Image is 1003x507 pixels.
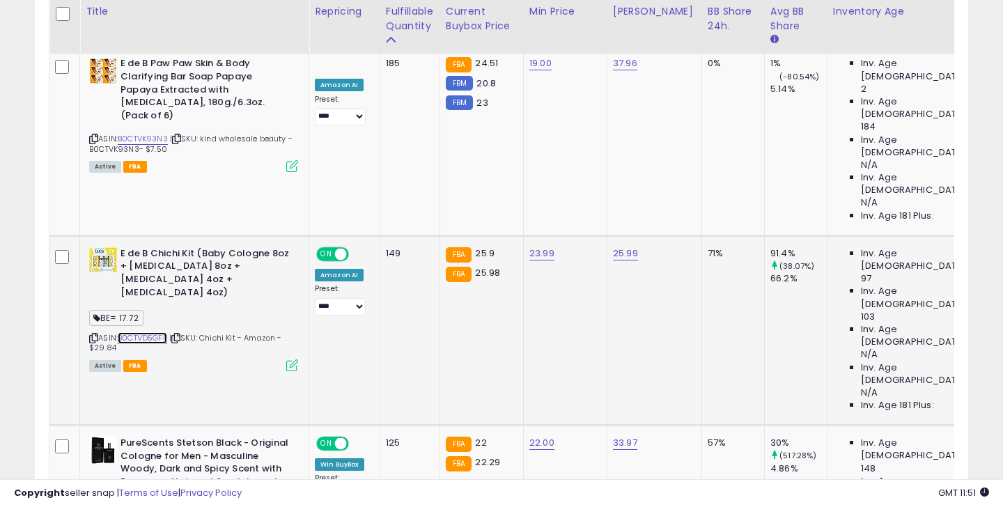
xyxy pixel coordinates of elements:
[86,4,303,19] div: Title
[861,285,988,310] span: Inv. Age [DEMOGRAPHIC_DATA]:
[446,267,472,282] small: FBA
[446,76,473,91] small: FBM
[708,437,754,449] div: 57%
[119,486,178,499] a: Terms of Use
[779,260,814,272] small: (38.07%)
[315,4,374,19] div: Repricing
[315,79,364,91] div: Amazon AI
[120,437,290,505] b: PureScents Stetson Black - Original Cologne for Men - Masculine Woody, Dark and Spicy Scent with ...
[770,57,827,70] div: 1%
[861,462,876,475] span: 148
[708,57,754,70] div: 0%
[120,57,290,125] b: E de B Paw Paw Skin & Body Clarifying Bar Soap Papaye Papaya Extracted with [MEDICAL_DATA], 180g....
[118,332,167,344] a: B0CTVD5GFF
[770,437,827,449] div: 30%
[861,159,878,171] span: N/A
[386,247,429,260] div: 149
[446,247,472,263] small: FBA
[89,57,298,171] div: ASIN:
[89,247,117,272] img: 51qqXtTXSCL._SL40_.jpg
[529,4,601,19] div: Min Price
[861,196,878,209] span: N/A
[446,4,518,33] div: Current Buybox Price
[861,399,934,412] span: Inv. Age 181 Plus:
[861,171,988,196] span: Inv. Age [DEMOGRAPHIC_DATA]-180:
[861,95,988,120] span: Inv. Age [DEMOGRAPHIC_DATA]:
[475,56,498,70] span: 24.51
[89,437,117,465] img: 41Ft-isK6wL._SL40_.jpg
[89,332,282,353] span: | SKU: Chichi Kit - Amazon - $29.84
[708,4,759,33] div: BB Share 24h.
[779,71,819,82] small: (-80.54%)
[123,161,147,173] span: FBA
[89,133,293,154] span: | SKU: kind wholesale beauty -B0CTVK93N3- $7.50
[613,56,637,70] a: 37.96
[475,455,500,469] span: 22.29
[770,462,827,475] div: 4.86%
[318,248,335,260] span: ON
[118,133,168,145] a: B0CTVK93N3
[475,436,486,449] span: 22
[861,323,988,348] span: Inv. Age [DEMOGRAPHIC_DATA]:
[613,247,638,260] a: 25.99
[476,96,488,109] span: 23
[861,120,876,133] span: 184
[529,436,554,450] a: 22.00
[938,486,989,499] span: 2025-10-9 11:51 GMT
[89,360,121,372] span: All listings currently available for purchase on Amazon
[861,437,988,462] span: Inv. Age [DEMOGRAPHIC_DATA]:
[833,4,993,19] div: Inventory Age
[89,247,298,370] div: ASIN:
[475,247,495,260] span: 25.9
[476,77,496,90] span: 20.8
[446,437,472,452] small: FBA
[89,57,117,85] img: 51WBX2N+ugL._SL40_.jpg
[861,83,866,95] span: 2
[770,33,779,46] small: Avg BB Share.
[770,83,827,95] div: 5.14%
[446,456,472,471] small: FBA
[861,247,988,272] span: Inv. Age [DEMOGRAPHIC_DATA]:
[861,387,878,399] span: N/A
[386,57,429,70] div: 185
[475,266,500,279] span: 25.98
[770,272,827,285] div: 66.2%
[315,95,369,126] div: Preset:
[779,450,816,461] small: (517.28%)
[315,269,364,281] div: Amazon AI
[89,161,121,173] span: All listings currently available for purchase on Amazon
[770,247,827,260] div: 91.4%
[446,95,473,110] small: FBM
[180,486,242,499] a: Privacy Policy
[861,134,988,159] span: Inv. Age [DEMOGRAPHIC_DATA]:
[708,247,754,260] div: 71%
[861,210,934,222] span: Inv. Age 181 Plus:
[613,4,696,19] div: [PERSON_NAME]
[386,4,434,33] div: Fulfillable Quantity
[14,487,242,500] div: seller snap | |
[770,4,821,33] div: Avg BB Share
[347,438,369,450] span: OFF
[861,361,988,387] span: Inv. Age [DEMOGRAPHIC_DATA]-180:
[347,248,369,260] span: OFF
[315,458,364,471] div: Win BuyBox
[446,57,472,72] small: FBA
[529,247,554,260] a: 23.99
[318,438,335,450] span: ON
[123,360,147,372] span: FBA
[89,310,143,326] span: BE= 17.72
[613,436,637,450] a: 33.97
[120,247,290,302] b: E de B Chichi Kit (Baby Cologne 8oz + [MEDICAL_DATA] 8oz + [MEDICAL_DATA] 4oz + [MEDICAL_DATA] 4oz)
[861,311,875,323] span: 103
[386,437,429,449] div: 125
[861,272,871,285] span: 97
[14,486,65,499] strong: Copyright
[861,57,988,82] span: Inv. Age [DEMOGRAPHIC_DATA]:
[315,284,369,315] div: Preset:
[861,348,878,361] span: N/A
[529,56,552,70] a: 19.00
